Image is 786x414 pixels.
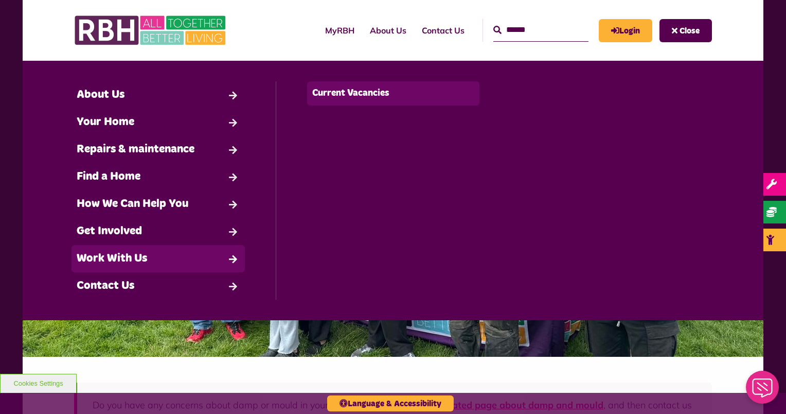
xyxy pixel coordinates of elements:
a: How We Can Help You [72,191,245,218]
a: Find a Home [72,163,245,191]
a: About Us [72,81,245,109]
a: Work With Us [72,245,245,272]
iframe: Netcall Web Assistant for live chat [740,368,786,414]
button: Language & Accessibility [327,395,454,411]
a: Contact Us [414,16,472,44]
img: RBH [74,10,228,50]
a: MyRBH [599,19,652,42]
input: Search [493,19,588,41]
button: Navigation [659,19,712,42]
a: Repairs & maintenance [72,136,245,163]
span: Close [680,27,700,35]
a: Get Involved [72,218,245,245]
a: Current Vacancies [307,81,480,106]
a: MyRBH [317,16,362,44]
a: Contact Us [72,272,245,300]
a: About Us [362,16,414,44]
a: Your Home [72,109,245,136]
